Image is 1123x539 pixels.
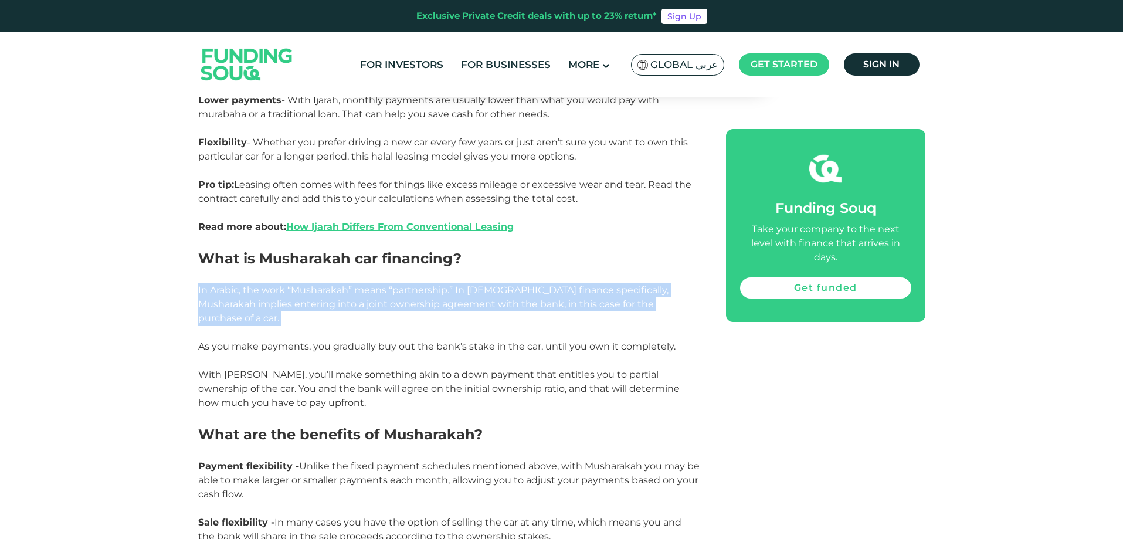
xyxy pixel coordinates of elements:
a: How Ijarah Differs From Conventional Leasing [286,221,514,232]
span: Sale flexibility - [198,517,274,528]
span: Lower payments [198,94,281,106]
span: What are the benefits of Musharakah? [198,426,483,443]
span: Global عربي [650,58,718,72]
span: Sign in [863,59,900,70]
span: Pro tip: [198,179,234,190]
span: - Whether you prefer driving a new car every few years or just aren’t sure you want to own this p... [198,137,688,162]
span: Get started [751,59,817,70]
span: Payment flexibility - [198,460,299,472]
span: Funding Souq [775,199,876,216]
a: For Businesses [458,55,554,74]
div: Exclusive Private Credit deals with up to 23% return* [416,9,657,23]
a: For Investors [357,55,446,74]
img: SA Flag [637,60,648,70]
strong: What is Musharakah car financing? [198,250,462,267]
span: As you make payments, you gradually buy out the bank’s stake in the car, until you own it complet... [198,341,676,352]
a: Get funded [740,277,911,299]
span: More [568,59,599,70]
span: Unlike the fixed payment schedules mentioned above, with Musharakah you may be able to make large... [198,460,700,500]
span: In Arabic, the work “Musharakah” means “partnership.” In [DEMOGRAPHIC_DATA] finance specifically,... [198,284,669,324]
span: With [PERSON_NAME], you’ll make something akin to a down payment that entitles you to partial own... [198,369,680,408]
img: fsicon [809,152,842,185]
span: - With Ijarah, monthly payments are usually lower than what you would pay with murabaha or a trad... [198,94,659,120]
strong: Read more about: [198,221,514,232]
span: Leasing often comes with fees for things like excess mileage or excessive wear and tear. Read the... [198,179,691,232]
a: Sign Up [661,9,707,24]
div: Take your company to the next level with finance that arrives in days. [740,222,911,265]
a: Sign in [844,53,920,76]
span: Flexibility [198,137,247,148]
img: Logo [189,35,304,94]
